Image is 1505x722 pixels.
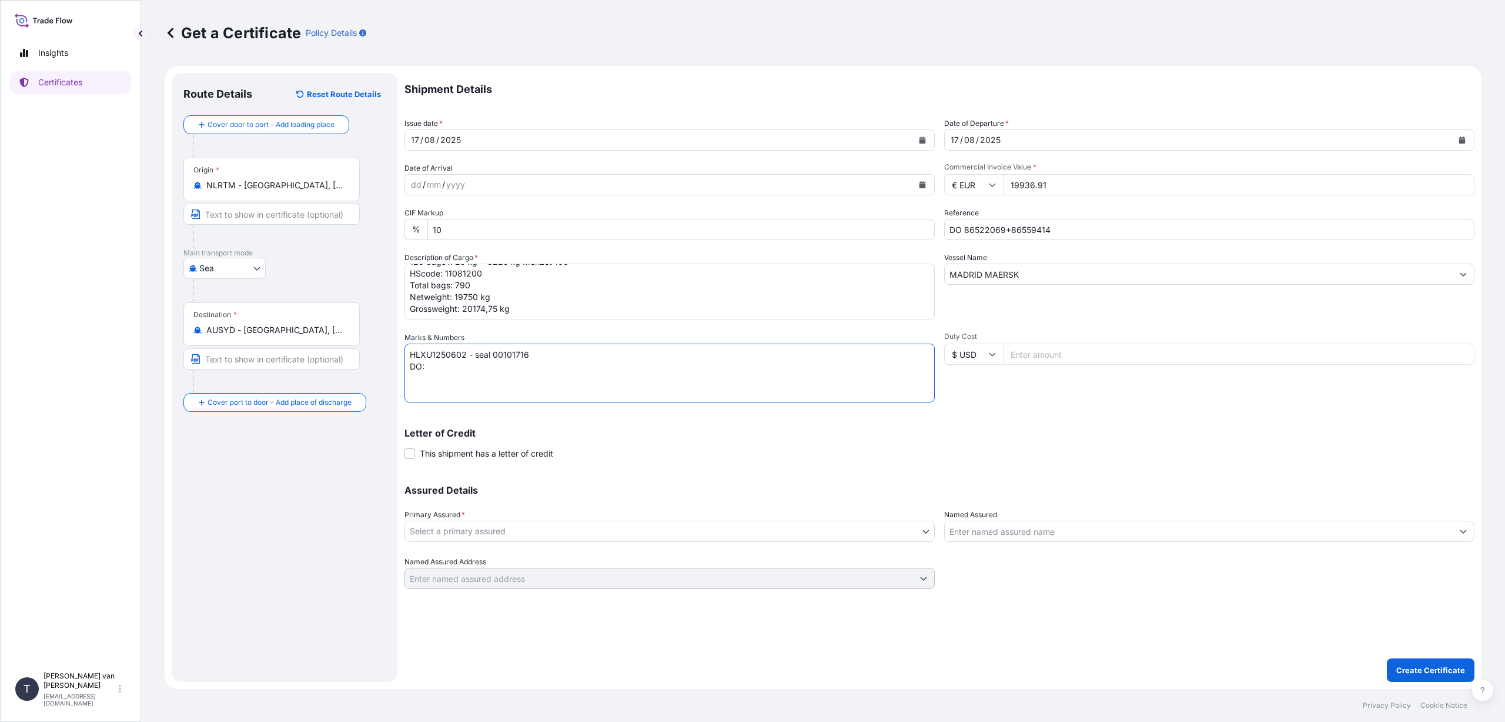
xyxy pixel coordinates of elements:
div: day, [410,178,423,192]
button: Calendar [1453,131,1471,149]
input: Destination [206,324,345,336]
label: CIF Markup [404,207,443,219]
span: Date of Departure [944,118,1009,129]
a: Cookie Notice [1420,701,1467,710]
div: / [960,133,963,147]
span: Cover port to door - Add place of discharge [208,397,352,408]
span: Issue date [404,118,443,129]
p: Get a Certificate [165,24,301,42]
span: Select a primary assured [410,525,506,537]
div: year, [445,178,466,192]
div: month, [423,133,436,147]
button: Show suggestions [1453,264,1474,285]
p: Route Details [183,87,252,101]
span: Cover door to port - Add loading place [208,119,335,131]
div: % [404,219,427,240]
input: Origin [206,179,345,191]
button: Show suggestions [913,568,934,589]
input: Text to appear on certificate [183,348,360,370]
input: Enter percentage between 0 and 10% [427,219,935,240]
label: Description of Cargo [404,252,478,264]
a: Certificates [10,71,131,94]
input: Enter booking reference [944,219,1474,240]
div: day, [410,133,420,147]
label: Reference [944,207,979,219]
button: Select transport [183,258,266,279]
button: Reset Route Details [290,85,386,104]
input: Enter amount [1003,344,1474,365]
a: Privacy Policy [1363,701,1411,710]
span: T [24,683,31,695]
div: month, [426,178,442,192]
p: Assured Details [404,485,1474,495]
p: [PERSON_NAME] van [PERSON_NAME] [44,671,116,690]
div: year, [439,133,462,147]
button: Cover door to port - Add loading place [183,115,349,134]
button: Select a primary assured [404,521,935,542]
input: Type to search vessel name or IMO [945,264,1453,285]
p: [EMAIL_ADDRESS][DOMAIN_NAME] [44,693,116,707]
input: Assured Name [945,521,1453,542]
span: This shipment has a letter of credit [420,448,553,460]
button: Create Certificate [1387,658,1474,682]
span: Primary Assured [404,509,465,521]
button: Calendar [913,131,932,149]
button: Calendar [913,175,932,194]
div: / [976,133,979,147]
input: Text to appear on certificate [183,204,360,225]
div: / [423,178,426,192]
input: Enter amount [1003,174,1474,195]
label: Named Assured [944,509,997,521]
span: Sea [199,262,214,274]
span: Commercial Invoice Value [944,162,1474,172]
button: Cover port to door - Add place of discharge [183,393,366,412]
div: year, [979,133,1002,147]
p: Certificates [38,76,82,88]
p: Reset Route Details [307,88,381,100]
label: Vessel Name [944,252,987,264]
button: Show suggestions [1453,521,1474,542]
p: Insights [38,47,68,59]
p: Policy Details [306,27,357,39]
p: Shipment Details [404,73,1474,106]
span: Date of Arrival [404,162,453,174]
p: Letter of Credit [404,428,1474,438]
div: / [442,178,445,192]
div: Origin [193,165,219,175]
div: day, [949,133,960,147]
div: / [420,133,423,147]
p: Main transport mode [183,248,386,258]
p: Create Certificate [1396,664,1465,676]
span: Duty Cost [944,332,1474,341]
div: Destination [193,310,237,320]
div: / [436,133,439,147]
label: Named Assured Address [404,556,486,568]
label: Marks & Numbers [404,332,464,344]
a: Insights [10,41,131,65]
div: month, [963,133,976,147]
input: Named Assured Address [405,568,913,589]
